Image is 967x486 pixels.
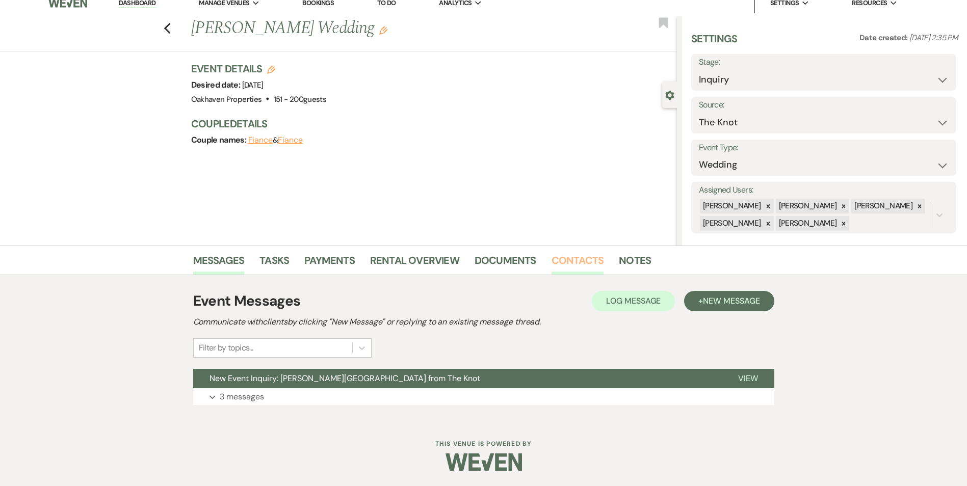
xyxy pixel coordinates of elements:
[700,199,763,213] div: [PERSON_NAME]
[191,79,242,90] span: Desired date:
[592,291,675,311] button: Log Message
[191,62,327,76] h3: Event Details
[446,444,522,480] img: Weven Logo
[700,216,763,231] div: [PERSON_NAME]
[274,94,326,104] span: 151 - 200 guests
[619,252,651,275] a: Notes
[722,369,774,388] button: View
[191,16,576,41] h1: [PERSON_NAME] Wedding
[220,390,264,403] p: 3 messages
[776,199,839,213] div: [PERSON_NAME]
[210,373,480,384] span: New Event Inquiry: [PERSON_NAME][GEOGRAPHIC_DATA] from The Knot
[699,183,949,198] label: Assigned Users:
[193,252,245,275] a: Messages
[699,55,949,70] label: Stage:
[248,135,303,145] span: &
[193,290,301,312] h1: Event Messages
[193,388,774,406] button: 3 messages
[691,32,738,54] h3: Settings
[699,141,949,155] label: Event Type:
[776,216,839,231] div: [PERSON_NAME]
[703,295,760,306] span: New Message
[379,25,387,35] button: Edit
[606,295,661,306] span: Log Message
[665,90,674,99] button: Close lead details
[193,316,774,328] h2: Communicate with clients by clicking "New Message" or replying to an existing message thread.
[191,94,262,104] span: Oakhaven Properties
[684,291,774,311] button: +New Message
[475,252,536,275] a: Documents
[304,252,355,275] a: Payments
[278,136,303,144] button: Fiance
[909,33,958,43] span: [DATE] 2:35 PM
[370,252,459,275] a: Rental Overview
[242,80,264,90] span: [DATE]
[859,33,909,43] span: Date created:
[199,342,253,354] div: Filter by topics...
[851,199,914,213] div: [PERSON_NAME]
[259,252,289,275] a: Tasks
[248,136,273,144] button: Fiance
[193,369,722,388] button: New Event Inquiry: [PERSON_NAME][GEOGRAPHIC_DATA] from The Knot
[552,252,604,275] a: Contacts
[191,117,667,131] h3: Couple Details
[191,134,248,145] span: Couple names:
[738,373,758,384] span: View
[699,98,949,113] label: Source:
